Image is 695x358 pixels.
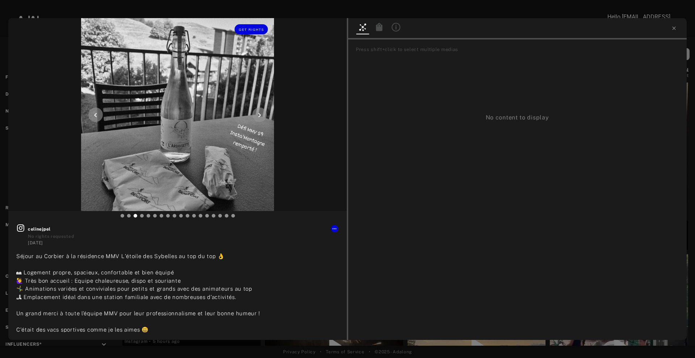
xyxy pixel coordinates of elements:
[235,24,268,34] button: Get rights
[28,226,339,232] span: celinejpel
[28,240,43,245] time: 2025-08-18T17:53:10.000Z
[659,323,695,358] iframe: Chat Widget
[28,234,74,239] span: No rights requested
[659,323,695,358] div: Widget de chat
[81,18,274,211] img: INS_DNgWRs_s1U7_10
[356,46,684,53] div: Press shift+click to select multiple medias
[354,59,681,122] div: No content to display
[239,28,264,31] span: Get rights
